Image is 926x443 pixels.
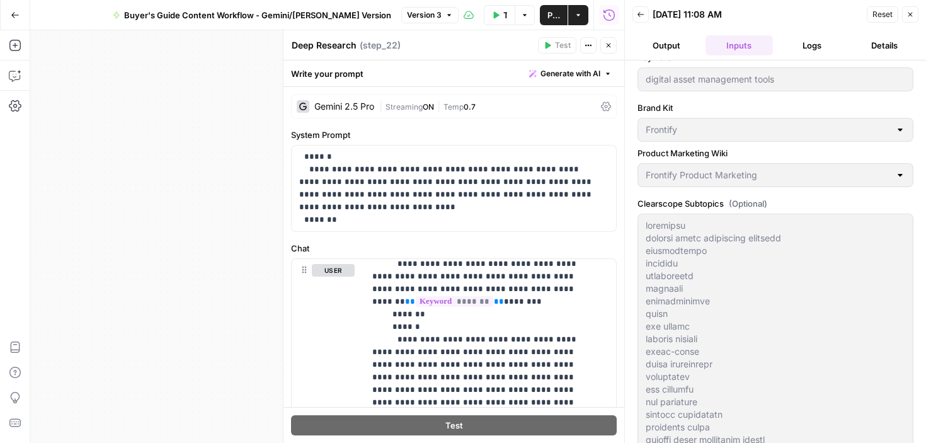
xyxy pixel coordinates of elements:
button: Test Workflow [484,5,515,25]
button: Test [291,415,617,435]
button: Logs [778,35,846,55]
span: Streaming [386,102,423,112]
label: Brand Kit [637,101,913,114]
button: Generate with AI [524,66,617,82]
span: (Optional) [729,197,767,210]
span: Test [445,419,463,432]
span: Generate with AI [540,68,600,79]
span: 0.7 [464,102,476,112]
button: Publish [540,5,568,25]
button: Test [538,37,576,54]
span: ( step_22 ) [360,39,401,52]
button: Details [851,35,919,55]
span: Reset [872,9,893,20]
div: Gemini 2.5 Pro [314,102,374,111]
input: Frontify Product Marketing [646,169,890,181]
textarea: Deep Research [292,39,357,52]
button: Output [632,35,700,55]
span: Temp [443,102,464,112]
button: Inputs [706,35,774,55]
span: Test [555,40,571,51]
label: Clearscope Subtopics [637,197,913,210]
label: Product Marketing Wiki [637,147,913,159]
span: ON [423,102,434,112]
button: user [312,264,355,277]
span: Buyer's Guide Content Workflow - Gemini/[PERSON_NAME] Version [124,9,391,21]
button: Buyer's Guide Content Workflow - Gemini/[PERSON_NAME] Version [105,5,399,25]
label: System Prompt [291,129,617,141]
span: Version 3 [407,9,442,21]
span: Publish [547,9,560,21]
span: | [434,100,443,112]
span: Test Workflow [503,9,507,21]
button: Reset [867,6,898,23]
div: Write your prompt [283,60,624,86]
span: | [379,100,386,112]
button: Version 3 [401,7,459,23]
label: Chat [291,242,617,255]
input: Frontify [646,124,890,136]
